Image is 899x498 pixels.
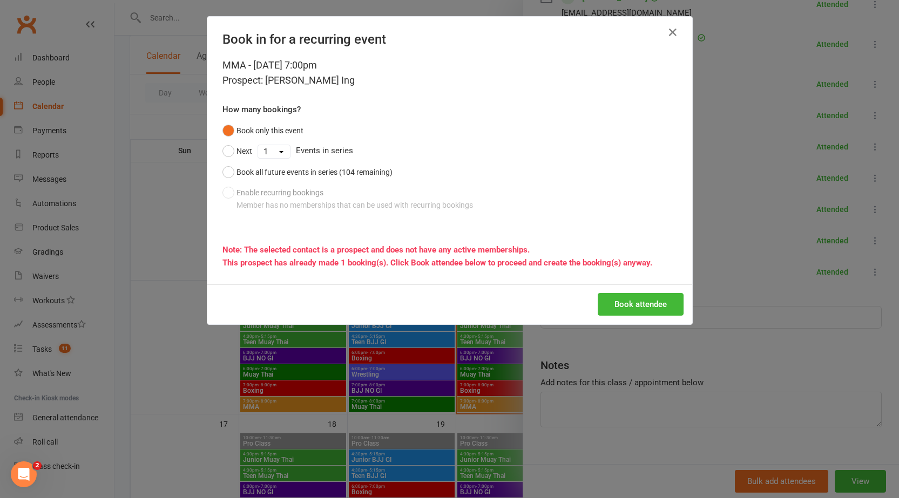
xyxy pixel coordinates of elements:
div: Book all future events in series (104 remaining) [236,166,393,178]
button: Book all future events in series (104 remaining) [222,162,393,182]
button: Next [222,141,252,161]
button: Book only this event [222,120,303,141]
button: Close [664,24,681,41]
div: This prospect has already made 1 booking(s). Click Book attendee below to proceed and create the ... [222,256,677,269]
label: How many bookings? [222,103,301,116]
button: Book attendee [598,293,684,316]
iframe: Intercom live chat [11,461,37,487]
div: Events in series [222,141,677,161]
span: 2 [33,461,42,470]
div: Note: The selected contact is a prospect and does not have any active memberships. [222,243,677,256]
h4: Book in for a recurring event [222,32,677,47]
div: MMA - [DATE] 7:00pm Prospect: [PERSON_NAME] Ing [222,58,677,88]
